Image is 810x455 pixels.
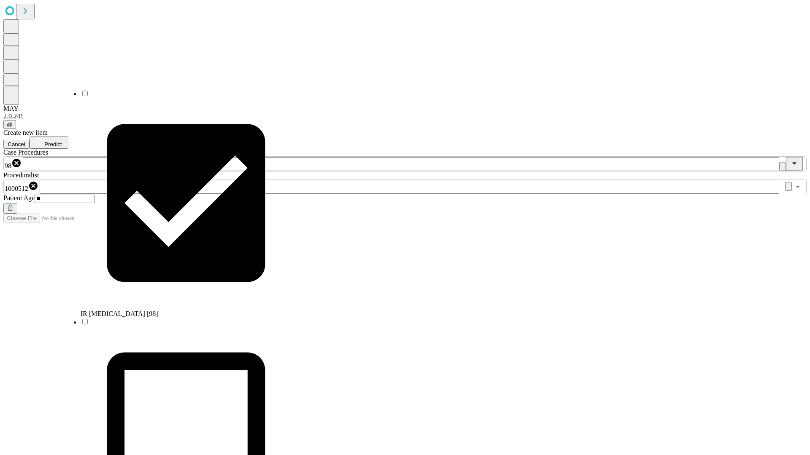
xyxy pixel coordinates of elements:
button: Clear [779,162,786,171]
button: Clear [785,182,792,191]
span: 98 [5,162,11,169]
span: Predict [44,141,62,147]
span: 1000512 [5,185,28,192]
div: 1000512 [5,181,38,193]
button: Close [786,157,803,171]
span: IR [MEDICAL_DATA] [98] [81,310,158,317]
span: Scheduled Procedure [3,149,48,156]
span: Cancel [8,141,25,147]
span: Create new item [3,129,48,136]
div: 98 [5,158,22,170]
button: Predict [30,136,68,149]
div: MAY [3,105,807,112]
span: @ [7,121,13,128]
button: Cancel [3,140,30,149]
button: @ [3,120,16,129]
div: 2.0.241 [3,112,807,120]
span: Proceduralist [3,171,39,179]
button: Open [792,181,804,193]
span: Patient Age [3,194,35,201]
